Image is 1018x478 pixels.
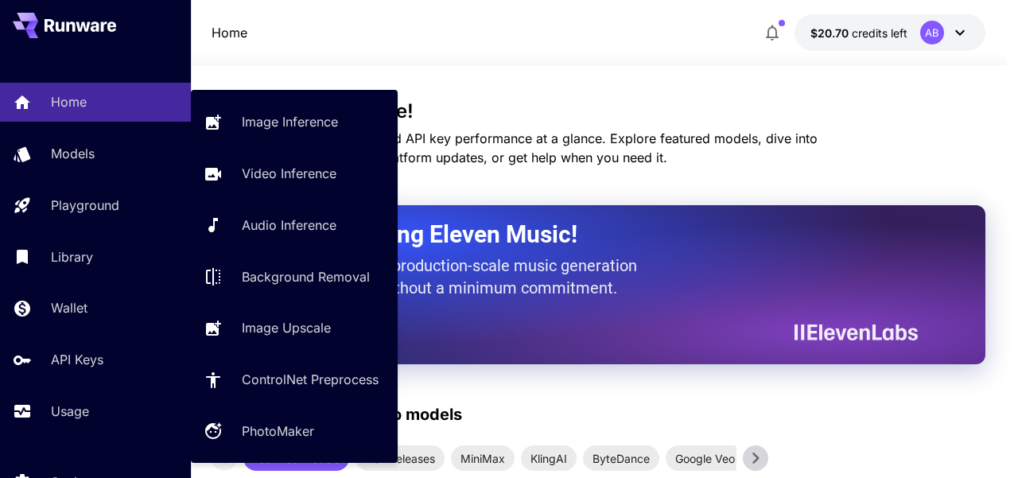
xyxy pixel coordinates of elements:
a: Image Upscale [191,309,398,348]
span: Google Veo [666,450,744,467]
a: Background Removal [191,257,398,296]
h3: Welcome to Runware! [212,100,986,122]
h2: Now Supporting Eleven Music! [251,220,907,250]
p: Playground [51,196,119,215]
p: PhotoMaker [242,422,314,441]
nav: breadcrumb [212,23,247,42]
span: credits left [852,26,907,40]
span: ByteDance [583,450,659,467]
span: MiniMax [451,450,515,467]
p: Home [51,92,87,111]
span: $20.70 [810,26,852,40]
p: Wallet [51,298,87,317]
p: Audio Inference [242,216,336,235]
a: ControlNet Preprocess [191,360,398,399]
p: Usage [51,402,89,421]
span: KlingAI [521,450,577,467]
p: Image Inference [242,112,338,131]
p: Models [51,144,95,163]
p: Library [51,247,93,266]
a: PhotoMaker [191,412,398,451]
span: New releases [356,450,445,467]
p: The only way to get production-scale music generation from Eleven Labs without a minimum commitment. [251,255,649,299]
p: Background Removal [242,267,370,286]
p: Video Inference [242,164,336,183]
div: $20.70458 [810,25,907,41]
div: AB [920,21,944,45]
a: Image Inference [191,103,398,142]
span: Check out your usage stats and API key performance at a glance. Explore featured models, dive int... [212,130,818,165]
button: $20.70458 [795,14,985,51]
p: ControlNet Preprocess [242,370,379,389]
a: Video Inference [191,154,398,193]
a: Audio Inference [191,206,398,245]
p: Home [212,23,247,42]
p: API Keys [51,350,103,369]
p: Image Upscale [242,318,331,337]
